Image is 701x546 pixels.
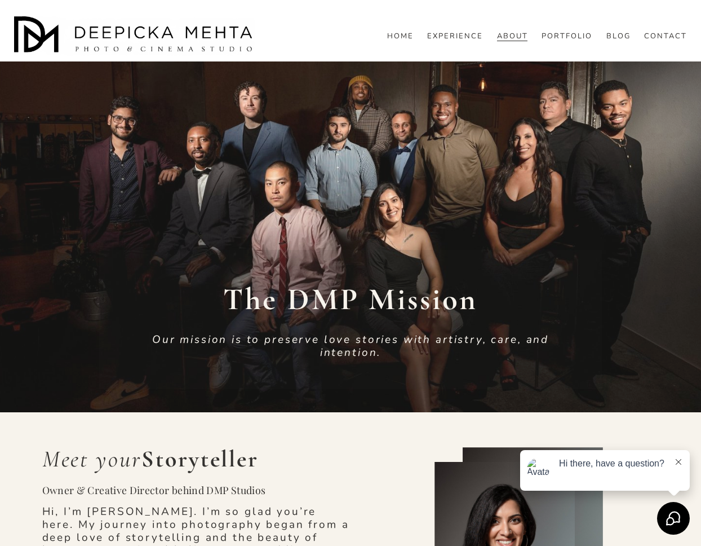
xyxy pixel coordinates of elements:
a: PORTFOLIO [542,32,592,42]
img: Austin Wedding Photographer - Deepicka Mehta Photography &amp; Cinematography [14,16,256,56]
a: folder dropdown [606,32,631,42]
strong: Storyteller [141,444,259,473]
em: Our mission is to preserve love stories with artistry, care, and intention. [152,332,553,360]
em: Meet your [42,444,141,473]
code: Owner & Creative Director behind DMP Studios [42,483,266,496]
a: CONTACT [644,32,687,42]
a: ABOUT [497,32,528,42]
span: BLOG [606,32,631,41]
a: HOME [387,32,414,42]
strong: The DMP Mission [223,280,478,318]
a: EXPERIENCE [427,32,483,42]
